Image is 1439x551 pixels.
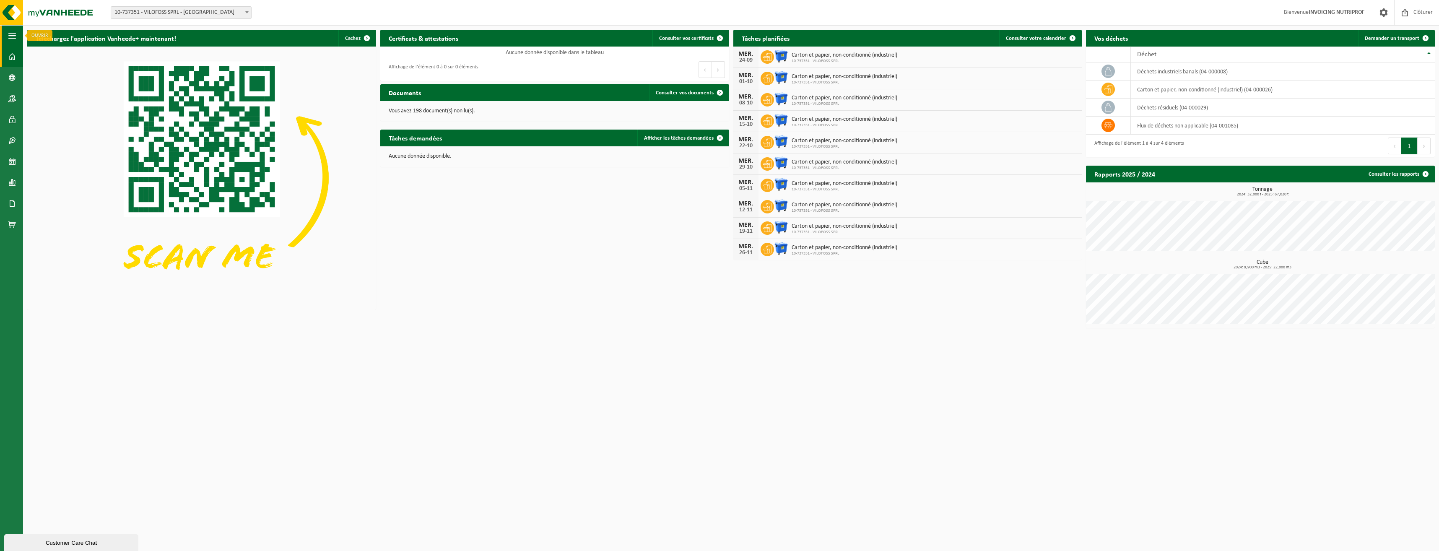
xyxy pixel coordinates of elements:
span: Cachez [345,36,361,41]
span: 10-737351 - VILOFOSS SPRL [792,166,897,171]
iframe: chat widget [4,533,140,551]
img: WB-1100-HPE-BE-01 [774,135,788,149]
strong: INVOICING NUTRIPROF [1309,9,1364,16]
h2: Tâches demandées [380,130,450,146]
span: 2024: 32,000 t - 2025: 67,020 t [1090,192,1435,197]
span: Carton et papier, non-conditionné (industriel) [792,138,897,144]
button: Next [1418,138,1431,154]
span: Carton et papier, non-conditionné (industriel) [792,202,897,208]
span: 10-737351 - VILOFOSS SPRL [792,187,897,192]
div: 19-11 [738,229,754,234]
td: flux de déchets non applicable (04-001085) [1131,117,1435,135]
div: MER. [738,72,754,79]
div: 12-11 [738,207,754,213]
img: WB-1100-HPE-BE-01 [774,92,788,106]
span: 10-737351 - VILOFOSS SPRL [792,208,897,213]
div: MER. [738,200,754,207]
a: Consulter vos certificats [652,30,728,47]
div: 15-10 [738,122,754,127]
span: 10-737351 - VILOFOSS SPRL [792,80,897,85]
div: 24-09 [738,57,754,63]
span: Afficher les tâches demandées [644,135,714,141]
span: 10-737351 - VILOFOSS SPRL [792,144,897,149]
td: Aucune donnée disponible dans le tableau [380,47,729,58]
img: WB-1100-HPE-BE-01 [774,70,788,85]
h2: Rapports 2025 / 2024 [1086,166,1164,182]
div: MER. [738,115,754,122]
h2: Téléchargez l'application Vanheede+ maintenant! [27,30,184,46]
span: 10-737351 - VILOFOSS SPRL - VILLERS-LE-BOUILLET [111,6,252,19]
p: Vous avez 198 document(s) non lu(s). [389,108,721,114]
a: Afficher les tâches demandées [637,130,728,146]
div: 05-11 [738,186,754,192]
div: MER. [738,179,754,186]
div: MER. [738,94,754,100]
div: MER. [738,222,754,229]
div: 22-10 [738,143,754,149]
span: Carton et papier, non-conditionné (industriel) [792,159,897,166]
div: 08-10 [738,100,754,106]
p: Aucune donnée disponible. [389,153,721,159]
span: Carton et papier, non-conditionné (industriel) [792,52,897,59]
a: Consulter vos documents [649,84,728,101]
button: Previous [699,61,712,78]
span: Carton et papier, non-conditionné (industriel) [792,95,897,101]
button: Cachez [338,30,375,47]
div: MER. [738,158,754,164]
h3: Cube [1090,260,1435,270]
h2: Certificats & attestations [380,30,467,46]
a: Consulter les rapports [1362,166,1434,182]
span: Carton et papier, non-conditionné (industriel) [792,223,897,230]
span: 10-737351 - VILOFOSS SPRL - VILLERS-LE-BOUILLET [111,7,251,18]
div: MER. [738,243,754,250]
span: 2024: 9,900 m3 - 2025: 22,000 m3 [1090,265,1435,270]
div: 26-11 [738,250,754,256]
span: Déchet [1137,51,1156,58]
h3: Tonnage [1090,187,1435,197]
span: 10-737351 - VILOFOSS SPRL [792,59,897,64]
span: Carton et papier, non-conditionné (industriel) [792,73,897,80]
h2: Tâches planifiées [733,30,798,46]
img: WB-1100-HPE-BE-01 [774,220,788,234]
div: Affichage de l'élément 1 à 4 sur 4 éléments [1090,137,1184,155]
a: Demander un transport [1358,30,1434,47]
div: MER. [738,51,754,57]
img: WB-1100-HPE-BE-01 [774,113,788,127]
td: déchets résiduels (04-000029) [1131,99,1435,117]
img: WB-1100-HPE-BE-01 [774,156,788,170]
span: Consulter vos documents [656,90,714,96]
h2: Documents [380,84,429,101]
img: WB-1100-HPE-BE-01 [774,242,788,256]
img: WB-1100-HPE-BE-01 [774,199,788,213]
div: 01-10 [738,79,754,85]
a: Consulter votre calendrier [999,30,1081,47]
td: déchets industriels banals (04-000008) [1131,62,1435,81]
span: Carton et papier, non-conditionné (industriel) [792,116,897,123]
span: Demander un transport [1365,36,1419,41]
img: WB-1100-HPE-BE-01 [774,49,788,63]
h2: Vos déchets [1086,30,1136,46]
span: Carton et papier, non-conditionné (industriel) [792,244,897,251]
span: 10-737351 - VILOFOSS SPRL [792,101,897,107]
button: Next [712,61,725,78]
span: 10-737351 - VILOFOSS SPRL [792,251,897,256]
span: 10-737351 - VILOFOSS SPRL [792,123,897,128]
img: Download de VHEPlus App [27,47,376,308]
div: MER. [738,136,754,143]
img: WB-1100-HPE-BE-01 [774,177,788,192]
span: 10-737351 - VILOFOSS SPRL [792,230,897,235]
button: Previous [1388,138,1401,154]
div: Affichage de l'élément 0 à 0 sur 0 éléments [384,60,478,79]
span: Consulter vos certificats [659,36,714,41]
button: 1 [1401,138,1418,154]
div: 29-10 [738,164,754,170]
span: Carton et papier, non-conditionné (industriel) [792,180,897,187]
td: carton et papier, non-conditionné (industriel) (04-000026) [1131,81,1435,99]
span: Consulter votre calendrier [1006,36,1066,41]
